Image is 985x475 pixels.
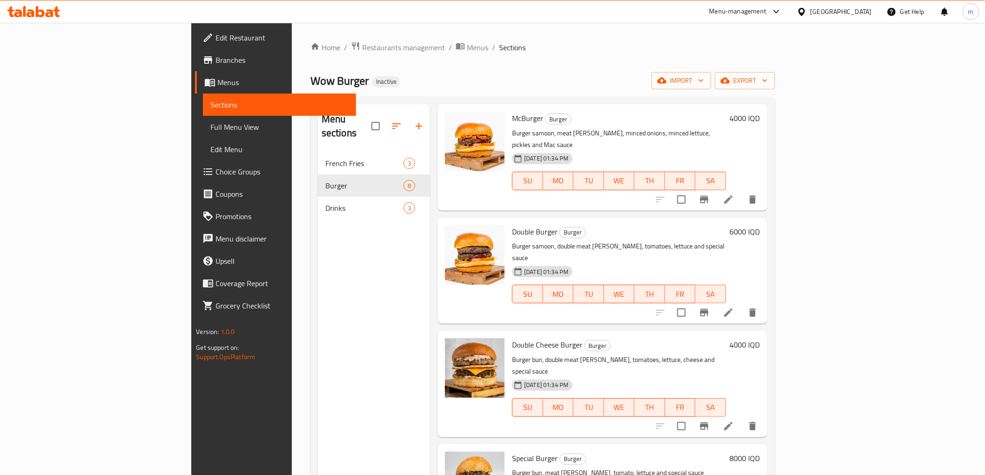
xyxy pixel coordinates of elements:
span: 3 [404,159,415,168]
a: Edit menu item [723,307,734,318]
div: Inactive [372,76,400,87]
span: Sections [499,42,526,53]
span: WE [608,288,631,301]
button: SU [512,285,543,303]
h6: 4000 IQD [730,338,760,351]
a: Edit Menu [203,138,356,161]
span: SA [699,288,722,301]
a: Sections [203,94,356,116]
span: [DATE] 01:34 PM [520,268,572,276]
span: Coverage Report [216,278,348,289]
a: Coverage Report [195,272,356,294]
a: Full Menu View [203,116,356,138]
button: TH [634,398,665,417]
span: 8 [404,181,415,190]
span: FR [669,401,692,414]
span: Wow Burger [310,70,369,91]
div: items [404,158,415,169]
span: Menu disclaimer [216,233,348,244]
button: WE [604,285,634,303]
button: FR [665,398,695,417]
span: TH [638,174,661,187]
span: Menus [217,77,348,88]
span: SU [516,288,539,301]
button: SA [695,172,726,190]
span: Restaurants management [362,42,445,53]
button: SU [512,398,543,417]
button: WE [604,398,634,417]
span: Promotions [216,211,348,222]
a: Edit Restaurant [195,27,356,49]
span: [DATE] 01:34 PM [520,154,572,163]
button: TH [634,172,665,190]
span: Choice Groups [216,166,348,177]
span: Select to update [672,303,691,322]
span: Burger [560,227,586,238]
a: Branches [195,49,356,71]
div: Burger [545,114,572,125]
span: TU [577,401,600,414]
span: Grocery Checklist [216,300,348,311]
div: Burger [325,180,404,191]
p: Burger samoon, double meat [PERSON_NAME], tomatoes, lettuce and special sauce [512,241,726,264]
button: Branch-specific-item [693,301,715,324]
span: Version: [196,326,219,338]
div: Burger8 [318,174,430,197]
span: SA [699,174,722,187]
span: Full Menu View [210,121,348,133]
a: Edit menu item [723,194,734,205]
button: TU [573,285,604,303]
span: SA [699,401,722,414]
span: export [722,75,768,87]
span: SU [516,401,539,414]
span: Edit Restaurant [216,32,348,43]
button: WE [604,172,634,190]
button: export [715,72,775,89]
button: delete [742,415,764,437]
div: Drinks3 [318,197,430,219]
a: Support.OpsPlatform [196,351,255,363]
span: TH [638,288,661,301]
li: / [449,42,452,53]
button: FR [665,172,695,190]
span: McBurger [512,111,543,125]
span: FR [669,288,692,301]
span: Burger [585,341,610,351]
span: TH [638,401,661,414]
p: Burger samoon, meat [PERSON_NAME], minced onions, minced lettuce, pickles and Mac sauce [512,127,726,151]
span: TU [577,288,600,301]
a: Upsell [195,250,356,272]
span: Edit Menu [210,144,348,155]
span: Sections [210,99,348,110]
span: Upsell [216,255,348,267]
button: SU [512,172,543,190]
a: Menus [456,41,488,54]
button: SA [695,285,726,303]
span: 3 [404,204,415,213]
span: 1.0.0 [221,326,235,338]
a: Menus [195,71,356,94]
span: Get support on: [196,341,239,354]
span: WE [608,401,631,414]
span: SU [516,174,539,187]
span: m [968,7,974,17]
span: Double Cheese Burger [512,338,582,352]
span: Inactive [372,78,400,86]
span: WE [608,174,631,187]
button: TU [573,172,604,190]
h6: 6000 IQD [730,225,760,238]
span: MO [547,174,570,187]
button: Branch-specific-item [693,415,715,437]
nav: breadcrumb [310,41,775,54]
button: MO [543,172,573,190]
a: Coupons [195,183,356,205]
span: Drinks [325,202,404,214]
div: Burger [584,340,611,351]
button: FR [665,285,695,303]
span: Burger [546,114,571,125]
div: items [404,202,415,214]
button: TU [573,398,604,417]
span: Select all sections [366,116,385,136]
span: [DATE] 01:34 PM [520,381,572,389]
